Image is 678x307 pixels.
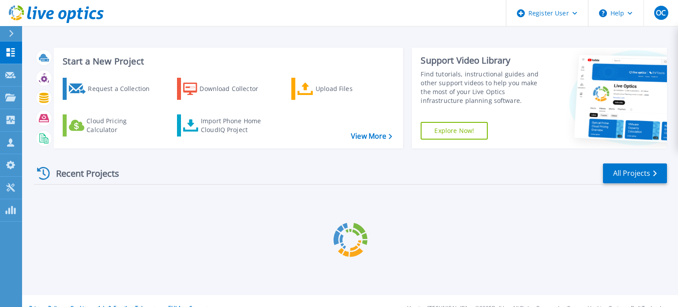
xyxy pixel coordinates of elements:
[603,163,667,183] a: All Projects
[421,55,549,66] div: Support Video Library
[34,163,131,184] div: Recent Projects
[421,122,488,140] a: Explore Now!
[63,78,161,100] a: Request a Collection
[656,9,666,16] span: OC
[200,80,270,98] div: Download Collector
[351,132,392,140] a: View More
[87,117,157,134] div: Cloud Pricing Calculator
[177,78,275,100] a: Download Collector
[291,78,390,100] a: Upload Files
[316,80,386,98] div: Upload Files
[421,70,549,105] div: Find tutorials, instructional guides and other support videos to help you make the most of your L...
[63,57,392,66] h3: Start a New Project
[88,80,158,98] div: Request a Collection
[63,114,161,136] a: Cloud Pricing Calculator
[201,117,270,134] div: Import Phone Home CloudIQ Project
